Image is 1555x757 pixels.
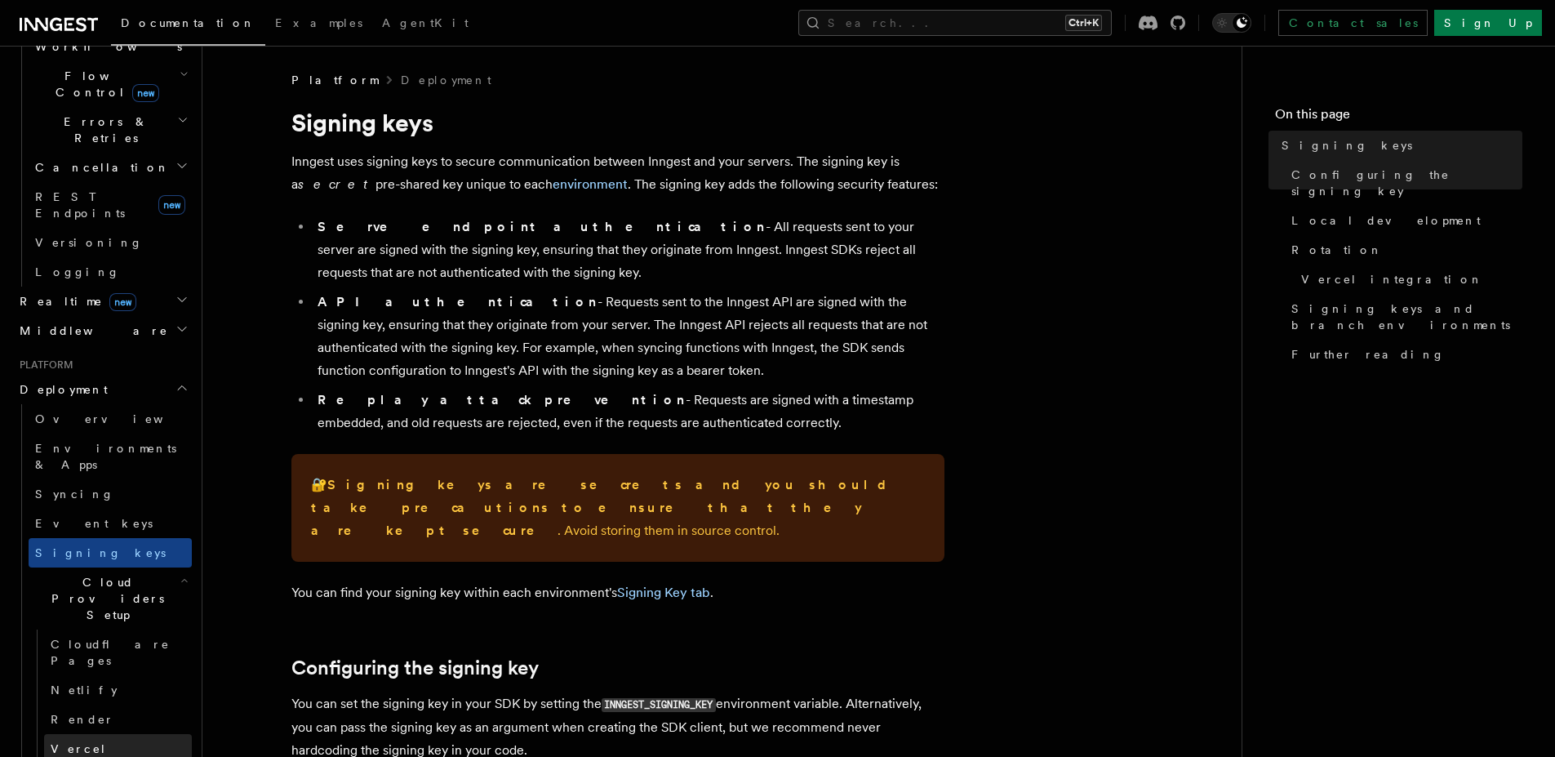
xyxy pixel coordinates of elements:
a: Contact sales [1278,10,1428,36]
span: Vercel integration [1301,271,1483,287]
a: Rotation [1285,235,1522,265]
h4: On this page [1275,105,1522,131]
span: new [109,293,136,311]
a: Event keys [29,509,192,538]
span: Examples [275,16,362,29]
button: Deployment [13,375,192,404]
button: Cloud Providers Setup [29,568,192,630]
span: Realtime [13,293,136,309]
strong: API authentication [318,294,598,309]
button: Search...Ctrl+K [798,10,1112,36]
a: Documentation [111,5,265,46]
button: Cancellation [29,153,192,182]
span: Render [51,713,114,726]
span: Deployment [13,381,108,398]
span: Overview [35,412,203,425]
a: Signing keys [1275,131,1522,160]
span: Netlify [51,684,118,697]
li: - Requests sent to the Inngest API are signed with the signing key, ensuring that they originate ... [313,291,944,382]
code: INNGEST_SIGNING_KEY [602,698,716,712]
span: Rotation [1291,242,1383,258]
a: Syncing [29,479,192,509]
kbd: Ctrl+K [1065,15,1102,31]
button: Middleware [13,316,192,345]
a: Signing keys [29,538,192,568]
a: Examples [265,5,372,44]
span: Middleware [13,323,168,339]
a: Cloudflare Pages [44,630,192,675]
span: Errors & Retries [29,114,177,146]
span: Platform [291,72,378,88]
span: Configuring the signing key [1291,167,1522,199]
a: Signing keys and branch environments [1285,294,1522,340]
li: - All requests sent to your server are signed with the signing key, ensuring that they originate ... [313,216,944,284]
a: Environments & Apps [29,434,192,479]
span: Event keys [35,517,153,530]
p: 🔐 . Avoid storing them in source control. [311,474,925,542]
span: Logging [35,265,120,278]
strong: Serve endpoint authentication [318,219,766,234]
a: Render [44,705,192,734]
em: secret [298,176,375,192]
span: Flow Control [29,68,180,100]
a: Deployment [401,72,491,88]
span: Syncing [35,488,114,501]
span: REST Endpoints [35,190,125,220]
span: Signing keys and branch environments [1291,301,1522,333]
p: Inngest uses signing keys to secure communication between Inngest and your servers. The signing k... [291,150,944,196]
button: Flow Controlnew [29,61,192,107]
button: Realtimenew [13,287,192,316]
span: Vercel [51,742,107,755]
a: Sign Up [1434,10,1542,36]
a: Logging [29,257,192,287]
a: Overview [29,404,192,434]
span: Local development [1291,212,1481,229]
p: You can find your signing key within each environment's . [291,581,944,604]
span: Documentation [121,16,255,29]
a: AgentKit [372,5,478,44]
button: Toggle dark mode [1212,13,1251,33]
h1: Signing keys [291,108,944,137]
button: Errors & Retries [29,107,192,153]
a: Signing Key tab [617,585,710,600]
span: AgentKit [382,16,469,29]
li: - Requests are signed with a timestamp embedded, and old requests are rejected, even if the reque... [313,389,944,434]
a: Versioning [29,228,192,257]
span: Cloud Providers Setup [29,574,180,623]
strong: Replay attack prevention [318,392,686,407]
span: new [132,84,159,102]
a: Further reading [1285,340,1522,369]
a: REST Endpointsnew [29,182,192,228]
a: Netlify [44,675,192,705]
span: Cancellation [29,159,170,176]
a: Configuring the signing key [291,657,539,679]
span: Signing keys [1282,137,1412,154]
a: environment [553,176,628,192]
span: Further reading [1291,346,1445,363]
span: Signing keys [35,546,166,559]
a: Vercel integration [1295,265,1522,294]
a: Configuring the signing key [1285,160,1522,206]
a: Local development [1285,206,1522,235]
span: Versioning [35,236,143,249]
span: Environments & Apps [35,442,176,471]
span: Cloudflare Pages [51,638,170,667]
span: Platform [13,358,73,372]
span: new [158,195,185,215]
strong: Signing keys are secrets and you should take precautions to ensure that they are kept secure [311,477,900,538]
